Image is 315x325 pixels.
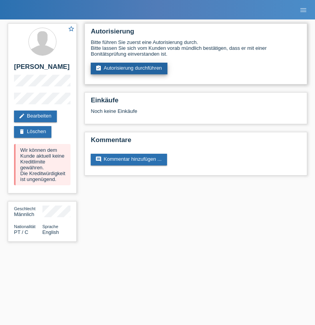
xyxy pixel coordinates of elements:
i: menu [299,6,307,14]
i: edit [19,113,25,119]
a: star_border [68,25,75,33]
a: menu [296,7,311,12]
a: editBearbeiten [14,111,57,122]
h2: Kommentare [91,136,301,148]
span: Portugal / C / 25.02.2021 [14,229,28,235]
div: Bitte führen Sie zuerst eine Autorisierung durch. Bitte lassen Sie sich vom Kunden vorab mündlich... [91,39,301,57]
div: Männlich [14,206,42,217]
i: assignment_turned_in [95,65,102,71]
div: Wir können dem Kunde aktuell keine Kreditlimite gewähren. Die Kreditwürdigkeit ist ungenügend. [14,144,70,185]
h2: Autorisierung [91,28,301,39]
i: star_border [68,25,75,32]
span: English [42,229,59,235]
span: Nationalität [14,224,35,229]
h2: Einkäufe [91,97,301,108]
i: delete [19,128,25,135]
i: comment [95,156,102,162]
a: assignment_turned_inAutorisierung durchführen [91,63,167,74]
div: Noch keine Einkäufe [91,108,301,120]
a: commentKommentar hinzufügen ... [91,154,167,165]
span: Geschlecht [14,206,35,211]
a: deleteLöschen [14,126,51,138]
span: Sprache [42,224,58,229]
h2: [PERSON_NAME] [14,63,70,75]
